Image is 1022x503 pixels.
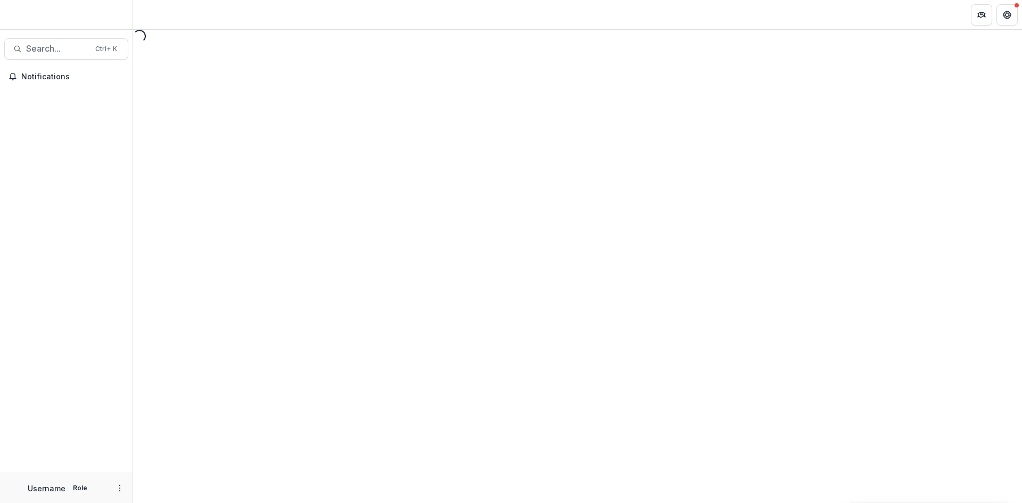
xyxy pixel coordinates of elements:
p: Username [28,483,65,494]
button: Partners [971,4,992,26]
span: Notifications [21,72,124,81]
button: Notifications [4,68,128,85]
button: More [113,482,126,494]
button: Get Help [996,4,1018,26]
button: Search... [4,38,128,60]
div: Ctrl + K [93,43,119,55]
span: Search... [26,44,89,54]
p: Role [70,483,90,493]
